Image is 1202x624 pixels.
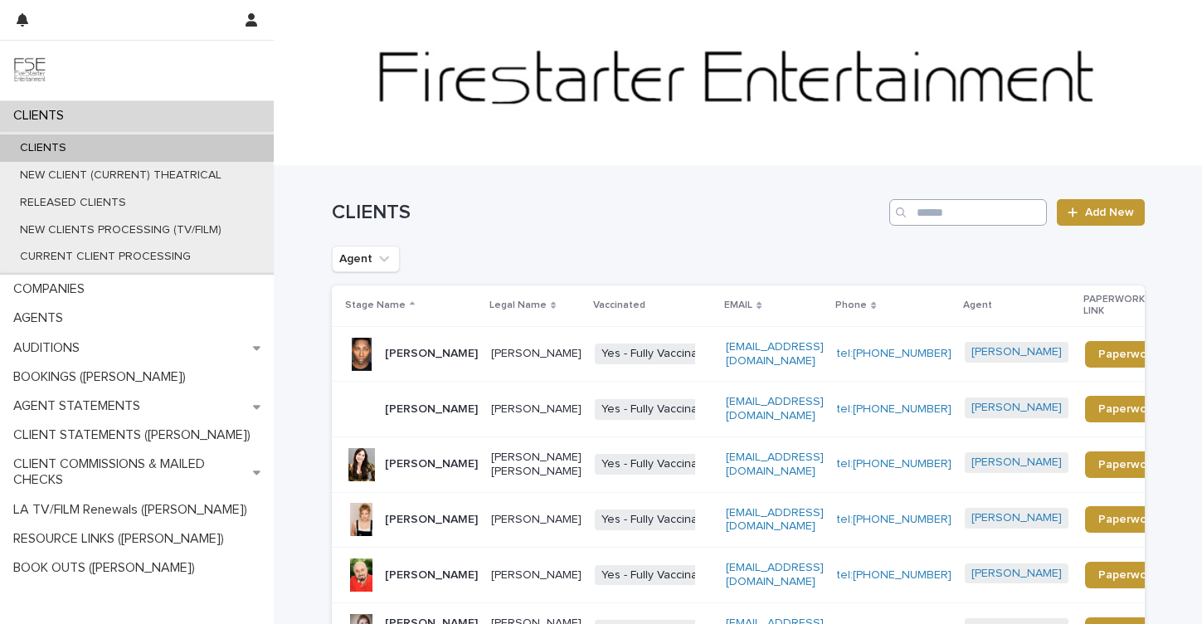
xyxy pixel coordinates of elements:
a: tel:[PHONE_NUMBER] [837,403,951,415]
p: [PERSON_NAME] [491,402,582,417]
span: Paperwork [1098,459,1157,470]
p: EMAIL [724,296,752,314]
a: Paperwork [1085,396,1170,422]
span: Yes - Fully Vaccinated [595,454,722,475]
a: [PERSON_NAME] [971,567,1062,581]
a: [PERSON_NAME] [971,456,1062,470]
p: [PERSON_NAME] [491,568,582,583]
p: CLIENTS [7,141,80,155]
p: [PERSON_NAME] [385,513,478,527]
span: Paperwork [1098,569,1157,581]
input: Search [889,199,1047,226]
p: BOOK OUTS ([PERSON_NAME]) [7,560,208,576]
p: [PERSON_NAME] [PERSON_NAME] [491,451,582,479]
p: Legal Name [489,296,547,314]
a: tel:[PHONE_NUMBER] [837,514,951,525]
a: Paperwork [1085,506,1170,533]
p: Agent [963,296,992,314]
tr: [PERSON_NAME][PERSON_NAME]Yes - Fully Vaccinated[EMAIL_ADDRESS][DOMAIN_NAME]tel:[PHONE_NUMBER][PE... [332,548,1198,603]
a: Add New [1057,199,1144,226]
tr: [PERSON_NAME][PERSON_NAME]Yes - Fully Vaccinated[EMAIL_ADDRESS][DOMAIN_NAME]tel:[PHONE_NUMBER][PE... [332,326,1198,382]
p: [PERSON_NAME] [491,513,582,527]
tr: [PERSON_NAME][PERSON_NAME]Yes - Fully Vaccinated[EMAIL_ADDRESS][DOMAIN_NAME]tel:[PHONE_NUMBER][PE... [332,382,1198,437]
span: Yes - Fully Vaccinated [595,344,722,364]
p: LA TV/FILM Renewals ([PERSON_NAME]) [7,502,260,518]
span: Yes - Fully Vaccinated [595,565,722,586]
p: [PERSON_NAME] [385,347,478,361]
a: tel:[PHONE_NUMBER] [837,569,951,581]
a: [PERSON_NAME] [971,401,1062,415]
span: Add New [1085,207,1134,218]
a: Paperwork [1085,341,1170,368]
a: tel:[PHONE_NUMBER] [837,348,951,359]
a: [EMAIL_ADDRESS][DOMAIN_NAME] [726,451,824,477]
a: [EMAIL_ADDRESS][DOMAIN_NAME] [726,507,824,533]
p: AGENT STATEMENTS [7,398,153,414]
tr: [PERSON_NAME][PERSON_NAME]Yes - Fully Vaccinated[EMAIL_ADDRESS][DOMAIN_NAME]tel:[PHONE_NUMBER][PE... [332,492,1198,548]
img: 9JgRvJ3ETPGCJDhvPVA5 [13,54,46,87]
p: AGENTS [7,310,76,326]
p: [PERSON_NAME] [491,347,582,361]
a: [EMAIL_ADDRESS][DOMAIN_NAME] [726,341,824,367]
p: CLIENT STATEMENTS ([PERSON_NAME]) [7,427,264,443]
a: [PERSON_NAME] [971,345,1062,359]
p: AUDITIONS [7,340,93,356]
h1: CLIENTS [332,201,883,225]
p: CURRENT CLIENT PROCESSING [7,250,204,264]
p: NEW CLIENT (CURRENT) THEATRICAL [7,168,235,183]
span: Paperwork [1098,349,1157,360]
p: [PERSON_NAME] [385,568,478,583]
p: NEW CLIENTS PROCESSING (TV/FILM) [7,223,235,237]
p: RESOURCE LINKS ([PERSON_NAME]) [7,531,237,547]
tr: [PERSON_NAME][PERSON_NAME] [PERSON_NAME]Yes - Fully Vaccinated[EMAIL_ADDRESS][DOMAIN_NAME]tel:[PH... [332,436,1198,492]
p: [PERSON_NAME] [385,457,478,471]
span: Paperwork [1098,514,1157,525]
span: Yes - Fully Vaccinated [595,399,722,420]
p: CLIENTS [7,108,77,124]
p: RELEASED CLIENTS [7,196,139,210]
span: Paperwork [1098,403,1157,415]
a: [EMAIL_ADDRESS][DOMAIN_NAME] [726,396,824,422]
p: COMPANIES [7,281,98,297]
span: Yes - Fully Vaccinated [595,509,722,530]
a: tel:[PHONE_NUMBER] [837,458,951,470]
a: [EMAIL_ADDRESS][DOMAIN_NAME] [726,562,824,587]
p: Phone [835,296,867,314]
p: Stage Name [345,296,406,314]
p: BOOKINGS ([PERSON_NAME]) [7,369,199,385]
a: [PERSON_NAME] [971,511,1062,525]
p: CLIENT COMMISSIONS & MAILED CHECKS [7,456,253,488]
a: Paperwork [1085,562,1170,588]
p: Vaccinated [593,296,645,314]
p: PAPERWORK LINK [1083,290,1161,321]
a: Paperwork [1085,451,1170,478]
button: Agent [332,246,400,272]
p: [PERSON_NAME] [385,402,478,417]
